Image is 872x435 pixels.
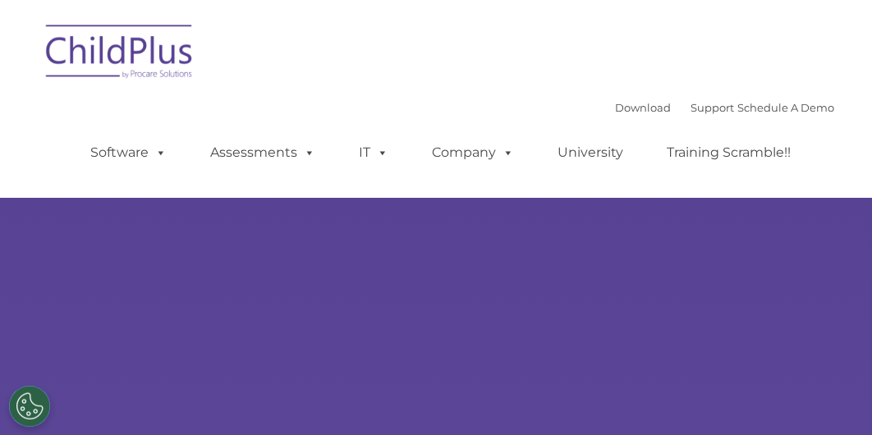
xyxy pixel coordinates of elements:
[74,136,183,169] a: Software
[650,136,807,169] a: Training Scramble!!
[9,386,50,427] button: Cookies Settings
[541,136,640,169] a: University
[194,136,332,169] a: Assessments
[342,136,405,169] a: IT
[691,101,734,114] a: Support
[615,101,834,114] font: |
[415,136,530,169] a: Company
[38,13,202,95] img: ChildPlus by Procare Solutions
[737,101,834,114] a: Schedule A Demo
[615,101,671,114] a: Download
